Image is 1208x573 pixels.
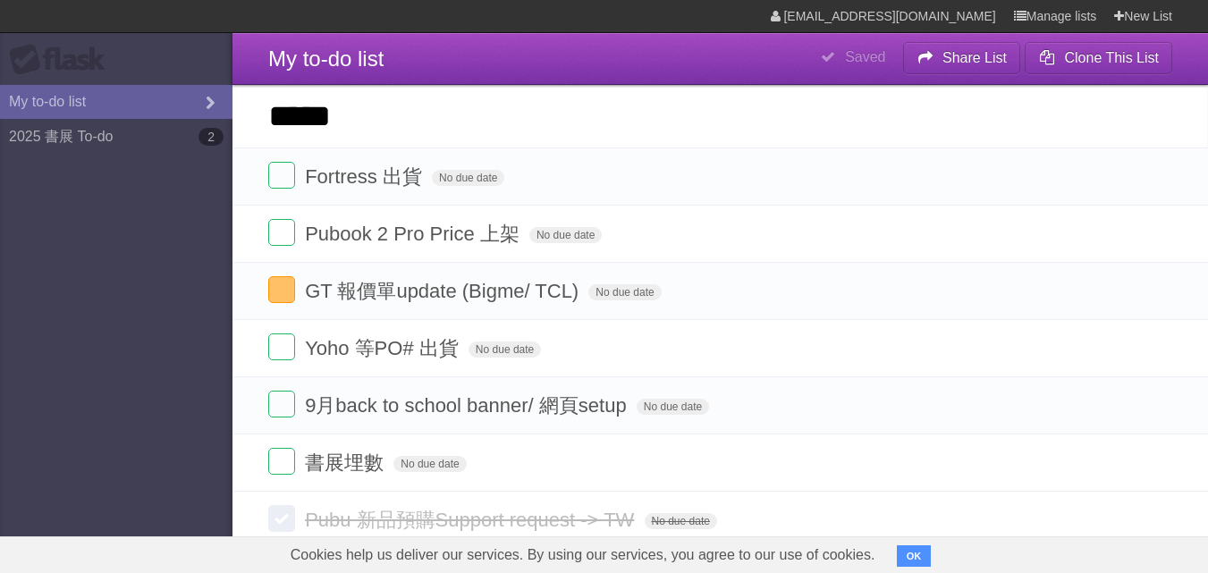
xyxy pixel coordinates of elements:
[645,513,717,529] span: No due date
[273,537,893,573] span: Cookies help us deliver our services. By using our services, you agree to our use of cookies.
[199,128,224,146] b: 2
[268,448,295,475] label: Done
[529,227,602,243] span: No due date
[268,505,295,532] label: Done
[942,50,1007,65] b: Share List
[1064,50,1159,65] b: Clone This List
[305,509,638,531] span: Pubu 新品預購Support request -> TW
[897,545,932,567] button: OK
[305,394,631,417] span: 9月back to school banner/ 網頁setup
[588,284,661,300] span: No due date
[305,165,427,188] span: Fortress 出貨
[305,337,463,359] span: Yoho 等PO# 出貨
[305,280,583,302] span: GT 報價單update (Bigme/ TCL)
[305,451,388,474] span: 書展埋數
[268,219,295,246] label: Done
[268,276,295,303] label: Done
[637,399,709,415] span: No due date
[469,341,541,358] span: No due date
[268,162,295,189] label: Done
[432,170,504,186] span: No due date
[903,42,1021,74] button: Share List
[305,223,524,245] span: Pubook 2 Pro Price 上架
[1025,42,1172,74] button: Clone This List
[393,456,466,472] span: No due date
[9,44,116,76] div: Flask
[268,333,295,360] label: Done
[268,391,295,417] label: Done
[268,46,384,71] span: My to-do list
[845,49,885,64] b: Saved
